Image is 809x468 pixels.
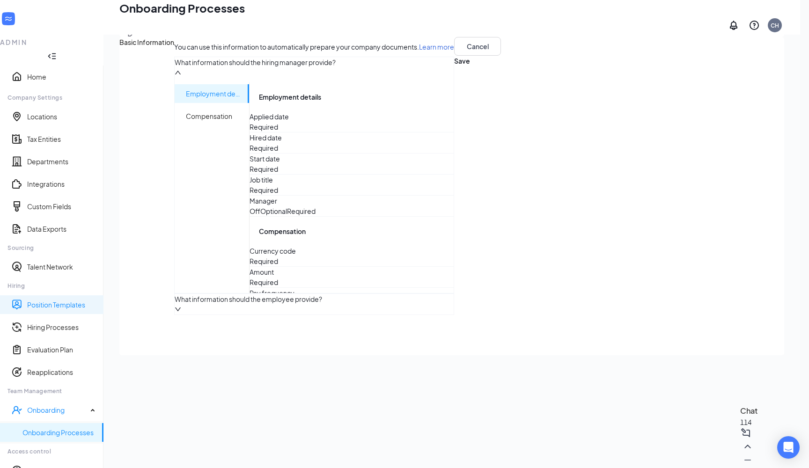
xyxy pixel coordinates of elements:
div: Required [250,143,278,153]
span: Job title [250,175,454,185]
span: up [175,69,181,76]
a: Custom Fields [27,202,96,211]
div: Team Management [7,387,96,395]
div: Access control [7,447,96,455]
span: Currency code [250,246,454,256]
a: Locations [27,112,96,121]
div: Company Settings [7,94,96,102]
div: Optional [260,206,287,216]
a: Home [27,72,96,81]
span: Amount [250,267,454,277]
div: Off [250,206,260,216]
span: You can use this information to automatically prepare your company documents. [174,42,454,52]
h4: Basic Information [119,37,174,315]
a: Departments [27,157,96,166]
h3: Chat [740,405,758,417]
a: Evaluation Plan [27,345,96,354]
span: What information should the hiring manager provide? [175,57,454,67]
a: Data Exports [27,224,96,234]
span: Start date [250,154,454,164]
span: Employment details [186,84,242,103]
div: Onboarding [27,405,88,415]
span: Employment details [259,92,444,102]
div: Hiring [7,282,96,290]
svg: UserCheck [11,404,22,416]
a: Integrations [27,179,96,189]
a: Talent Network [27,262,96,271]
div: Required [250,277,278,287]
span: Manager [250,196,454,206]
span: Compensation [186,107,242,125]
button: Save [454,56,470,66]
a: Onboarding Processes [22,428,96,437]
a: Learn more [419,43,454,51]
span: Pay frequency [250,288,454,298]
div: Required [287,206,316,216]
svg: Notifications [728,20,739,31]
svg: QuestionInfo [749,20,760,31]
svg: WorkstreamLogo [4,14,13,23]
span: down [175,306,181,313]
div: Open Intercom Messenger [777,436,800,459]
span: Applied date [250,111,454,122]
a: Reapplications [27,367,96,377]
div: Required [250,185,278,195]
div: CH [771,22,779,29]
svg: ComposeMessage [740,427,751,439]
button: Cancel [454,37,501,56]
div: Required [250,256,278,266]
span: Hired date [250,132,454,143]
svg: Collapse [47,51,57,61]
div: Sourcing [7,244,96,252]
div: Required [250,122,278,132]
svg: Minimize [742,454,753,466]
div: 114 [740,417,758,427]
span: Compensation [259,226,444,236]
a: Hiring Processes [27,322,96,332]
a: Tax Entities [27,134,96,144]
svg: ChevronUp [742,441,753,452]
a: Position Templates [27,300,96,309]
span: What information should the employee provide? [175,294,454,304]
div: Required [250,164,278,174]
